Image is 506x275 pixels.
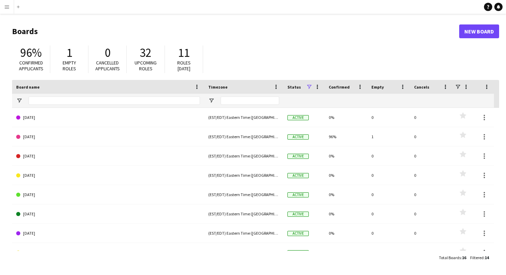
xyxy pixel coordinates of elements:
[287,250,309,255] span: Active
[204,185,283,204] div: (EST/EDT) Eastern Time ([GEOGRAPHIC_DATA] & [GEOGRAPHIC_DATA])
[16,166,200,185] a: [DATE]
[178,45,190,60] span: 11
[16,243,200,262] a: [DATE]
[414,84,429,90] span: Cancels
[367,127,410,146] div: 1
[470,251,489,264] div: :
[410,243,453,262] div: 0
[16,98,22,104] button: Open Filter Menu
[325,108,367,127] div: 0%
[459,24,499,38] a: New Board
[287,154,309,159] span: Active
[462,255,466,260] span: 16
[204,243,283,262] div: (EST/EDT) Eastern Time ([GEOGRAPHIC_DATA] & [GEOGRAPHIC_DATA])
[367,185,410,204] div: 0
[367,146,410,165] div: 0
[410,108,453,127] div: 0
[204,166,283,185] div: (EST/EDT) Eastern Time ([GEOGRAPHIC_DATA] & [GEOGRAPHIC_DATA])
[410,127,453,146] div: 0
[204,224,283,243] div: (EST/EDT) Eastern Time ([GEOGRAPHIC_DATA] & [GEOGRAPHIC_DATA])
[367,243,410,262] div: 0
[371,84,384,90] span: Empty
[325,185,367,204] div: 0%
[16,224,200,243] a: [DATE]
[325,204,367,223] div: 0%
[105,45,110,60] span: 0
[204,108,283,127] div: (EST/EDT) Eastern Time ([GEOGRAPHIC_DATA] & [GEOGRAPHIC_DATA])
[287,115,309,120] span: Active
[204,204,283,223] div: (EST/EDT) Eastern Time ([GEOGRAPHIC_DATA] & [GEOGRAPHIC_DATA])
[221,96,279,105] input: Timezone Filter Input
[16,84,40,90] span: Board name
[485,255,489,260] span: 14
[16,146,200,166] a: [DATE]
[66,45,72,60] span: 1
[367,108,410,127] div: 0
[470,255,484,260] span: Filtered
[16,204,200,224] a: [DATE]
[325,127,367,146] div: 96%
[12,26,459,37] h1: Boards
[204,146,283,165] div: (EST/EDT) Eastern Time ([GEOGRAPHIC_DATA] & [GEOGRAPHIC_DATA])
[19,60,43,72] span: Confirmed applicants
[95,60,120,72] span: Cancelled applicants
[410,224,453,243] div: 0
[410,185,453,204] div: 0
[439,255,461,260] span: Total Boards
[287,231,309,236] span: Active
[16,127,200,146] a: [DATE]
[410,146,453,165] div: 0
[367,166,410,185] div: 0
[63,60,76,72] span: Empty roles
[140,45,151,60] span: 32
[16,108,200,127] a: [DATE]
[287,173,309,178] span: Active
[329,84,350,90] span: Confirmed
[287,134,309,140] span: Active
[208,98,214,104] button: Open Filter Menu
[16,185,200,204] a: [DATE]
[135,60,157,72] span: Upcoming roles
[367,224,410,243] div: 0
[208,84,228,90] span: Timezone
[367,204,410,223] div: 0
[325,224,367,243] div: 0%
[204,127,283,146] div: (EST/EDT) Eastern Time ([GEOGRAPHIC_DATA] & [GEOGRAPHIC_DATA])
[410,204,453,223] div: 0
[325,243,367,262] div: 0%
[439,251,466,264] div: :
[287,192,309,197] span: Active
[20,45,42,60] span: 96%
[325,146,367,165] div: 0%
[287,84,301,90] span: Status
[177,60,191,72] span: Roles [DATE]
[410,166,453,185] div: 0
[287,212,309,217] span: Active
[325,166,367,185] div: 0%
[29,96,200,105] input: Board name Filter Input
